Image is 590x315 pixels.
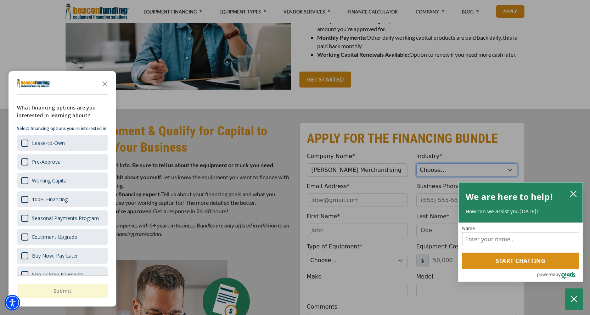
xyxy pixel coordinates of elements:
button: Close Chatbox [565,288,583,310]
div: Equipment Upgrade [32,234,77,240]
div: Buy Now, Pay Later [17,248,108,264]
p: How can we assist you [DATE]? [466,208,575,215]
div: Seasonal Payments Program [17,210,108,226]
div: olark chatbox [458,182,583,282]
div: Pre-Approval [17,154,108,170]
div: Working Capital [17,173,108,189]
div: Skip or Step Payments [32,271,84,278]
span: by [556,270,561,279]
h2: We are here to help! [466,190,553,204]
div: What financing options are you interested in learning about? [17,104,108,119]
div: Survey [9,71,116,306]
div: 100% Financing [32,196,68,203]
div: Lease-to-Own [17,135,108,151]
button: Start chatting [462,253,579,269]
button: close chatbox [568,189,579,198]
button: Submit [17,284,108,298]
div: Buy Now, Pay Later [32,252,78,259]
span: powered [537,270,555,279]
div: Skip or Step Payments [17,266,108,282]
div: Pre-Approval [32,158,62,165]
div: Working Capital [32,177,68,184]
button: Close the survey [98,76,112,90]
div: 100% Financing [17,191,108,207]
label: Name [462,226,579,231]
div: Accessibility Menu [5,295,20,310]
div: Seasonal Payments Program [32,215,99,221]
a: Powered by Olark [537,269,583,281]
div: Equipment Upgrade [17,229,108,245]
input: Name [462,232,579,246]
img: Company logo [17,79,50,88]
p: Select financing options you're interested in [17,125,108,132]
div: Lease-to-Own [32,140,65,146]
